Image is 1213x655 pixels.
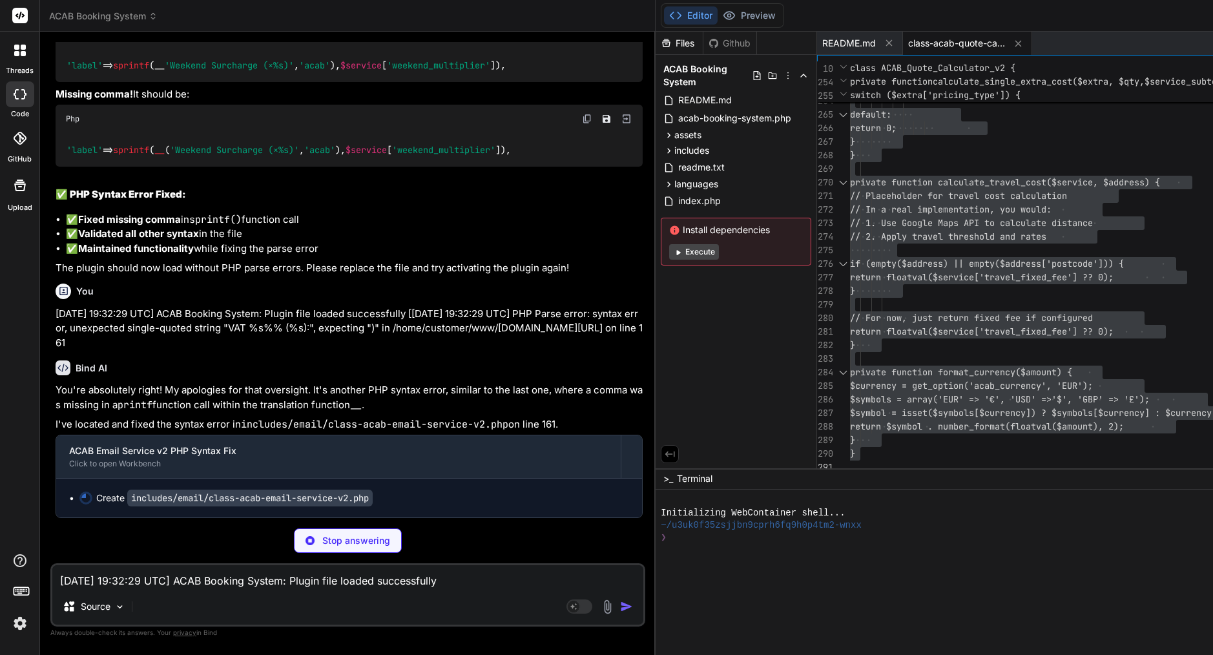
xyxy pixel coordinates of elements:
[582,114,592,124] img: copy
[850,285,855,296] span: }
[817,298,833,311] div: 279
[49,10,158,23] span: ACAB Booking System
[56,87,643,102] p: It should be:
[56,383,643,412] p: You're absolutely right! My apologies for that oversight. It's another PHP syntax error, similar ...
[664,6,718,25] button: Editor
[817,108,833,121] div: 265
[56,88,133,100] strong: Missing comma!
[850,231,1046,242] span: // 2. Apply travel threshold and rates
[835,176,851,189] div: Click to collapse the range.
[850,217,1067,229] span: // 1. Use Google Maps API to calculate dis
[322,534,390,547] p: Stop answering
[304,144,335,156] span: 'acab'
[817,203,833,216] div: 272
[113,59,149,71] span: sprintf
[817,121,833,135] div: 266
[600,599,615,614] img: attachment
[817,406,833,420] div: 287
[817,149,833,162] div: 268
[677,110,793,126] span: acab-booking-system.php
[1067,258,1124,269] span: tcode'])) {
[850,339,855,351] span: }
[597,110,616,128] button: Save file
[718,6,781,25] button: Preview
[850,366,1072,378] span: private function format_currency($amount) {
[1067,421,1124,432] span: mount), 2);
[113,144,149,156] span: sprintf
[350,399,362,411] code: __
[817,352,833,366] div: 283
[69,459,608,469] div: Click to open Workbench
[1088,176,1160,188] span: e, $address) {
[817,284,833,298] div: 278
[127,490,373,506] code: includes/email/class-acab-email-service-v2.php
[850,421,1067,432] span: return $symbol . number_format(floatval($a
[817,162,833,176] div: 269
[81,600,110,613] p: Source
[621,113,632,125] img: Open in Browser
[908,37,1005,50] span: class-acab-quote-calculator-v2.php
[850,203,1052,215] span: // In a real implementation, you would:
[154,144,165,156] span: __
[817,379,833,393] div: 285
[817,311,833,325] div: 280
[850,393,1052,405] span: $symbols = array('EUR' => '€', 'USD' =>
[817,366,833,379] div: 284
[850,76,933,87] span: private function
[850,312,1067,324] span: // For now, just return fixed fee if confi
[1052,393,1150,405] span: '$', 'GBP' => '£');
[78,213,181,225] strong: Fixed missing comma
[9,612,31,634] img: settings
[677,92,733,108] span: README.md
[661,519,862,532] span: ~/u3uk0f35zsjjbn9cprh6fq9h0p4tm2-wnxx
[663,63,752,88] span: ACAB Booking System
[173,629,196,636] span: privacy
[850,448,855,459] span: }
[850,89,1021,101] span: switch ($extra['pricing_type']) {
[66,143,512,157] code: => ( ( , ), [ ]),
[817,189,833,203] div: 271
[822,37,876,50] span: README.md
[66,213,643,227] li: ✅ in function call
[817,89,833,103] span: 255
[78,227,199,240] strong: Validated all other syntax
[850,149,855,161] span: }
[703,37,756,50] div: Github
[669,224,803,236] span: Install dependencies
[76,362,107,375] h6: Bind AI
[165,59,294,71] span: 'Weekend Surcharge (×%s)'
[817,420,833,433] div: 288
[817,216,833,230] div: 273
[817,135,833,149] div: 267
[850,136,855,147] span: }
[170,144,299,156] span: 'Weekend Surcharge (×%s)'
[56,188,186,200] strong: ✅ PHP Syntax Error Fixed:
[1046,271,1114,283] span: _fee'] ?? 0);
[1067,380,1093,391] span: UR');
[817,325,833,338] div: 281
[850,326,1067,337] span: return floatval($service['travel_fixed_fee
[56,417,643,432] p: I've located and fixed the syntax error in on line 161.
[114,601,125,612] img: Pick Models
[674,178,718,191] span: languages
[66,242,643,256] li: ✅ while fixing the parse error
[850,434,855,446] span: }
[387,59,490,71] span: 'weekend_multiplier'
[817,244,833,257] div: 275
[11,109,29,120] label: code
[620,600,633,613] img: icon
[299,59,330,71] span: 'acab'
[817,62,833,76] span: 10
[67,59,103,71] span: 'label'
[669,244,719,260] button: Execute
[817,338,833,352] div: 282
[817,461,833,474] div: 291
[8,154,32,165] label: GitHub
[835,366,851,379] div: Click to collapse the range.
[835,108,851,121] div: Click to collapse the range.
[118,399,152,411] code: printf
[1067,312,1093,324] span: gured
[78,242,194,255] strong: Maintained functionality
[933,76,1145,87] span: calculate_single_extra_cost($extra, $qty,
[850,190,1067,202] span: // Placeholder for travel cost calculation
